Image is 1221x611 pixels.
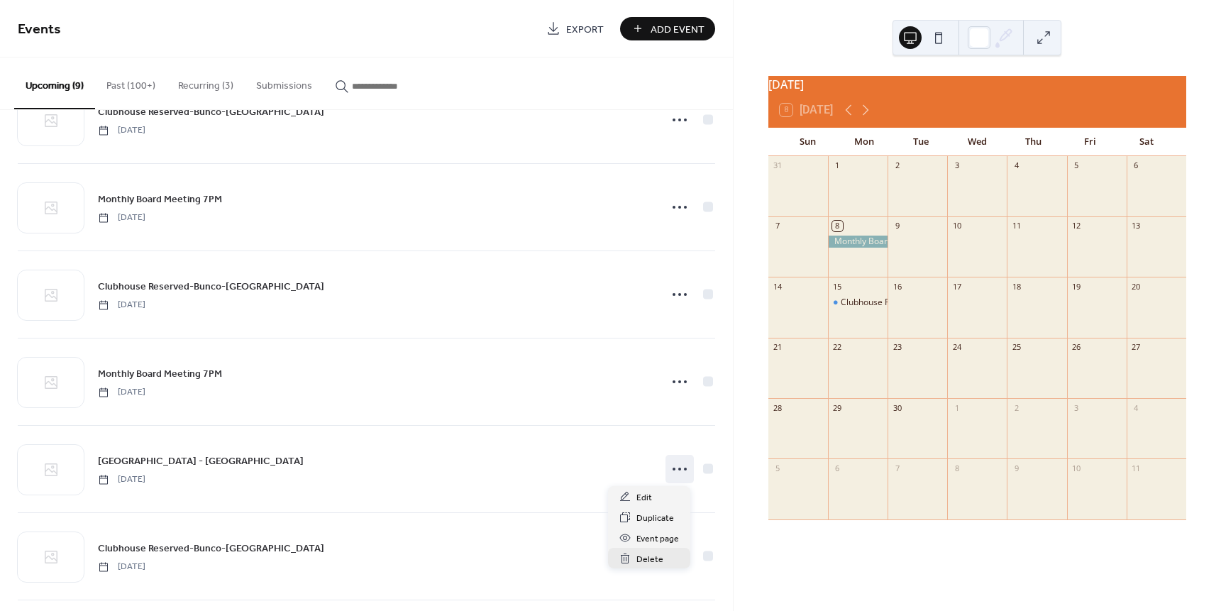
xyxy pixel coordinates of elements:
[1131,342,1142,353] div: 27
[773,463,783,473] div: 5
[98,124,145,137] span: [DATE]
[98,365,222,382] a: Monthly Board Meeting 7PM
[1071,281,1082,292] div: 19
[98,367,222,382] span: Monthly Board Meeting 7PM
[98,386,145,399] span: [DATE]
[1011,342,1022,353] div: 25
[1071,160,1082,171] div: 5
[1011,402,1022,413] div: 2
[892,221,902,231] div: 9
[951,281,962,292] div: 17
[1071,463,1082,473] div: 10
[98,540,324,556] a: Clubhouse Reserved-Bunco-[GEOGRAPHIC_DATA]
[893,128,949,156] div: Tue
[651,22,705,37] span: Add Event
[98,299,145,312] span: [DATE]
[14,57,95,109] button: Upcoming (9)
[951,221,962,231] div: 10
[98,541,324,556] span: Clubhouse Reserved-Bunco-[GEOGRAPHIC_DATA]
[949,128,1005,156] div: Wed
[1011,221,1022,231] div: 11
[780,128,836,156] div: Sun
[98,280,324,295] span: Clubhouse Reserved-Bunco-[GEOGRAPHIC_DATA]
[636,511,674,526] span: Duplicate
[98,192,222,207] span: Monthly Board Meeting 7PM
[951,402,962,413] div: 1
[1131,221,1142,231] div: 13
[832,221,843,231] div: 8
[828,297,888,309] div: Clubhouse Reserved-Bunco-Harrington
[951,160,962,171] div: 3
[98,454,304,469] span: [GEOGRAPHIC_DATA] - [GEOGRAPHIC_DATA]
[951,463,962,473] div: 8
[566,22,604,37] span: Export
[773,342,783,353] div: 21
[832,342,843,353] div: 22
[636,532,679,546] span: Event page
[1011,463,1022,473] div: 9
[773,402,783,413] div: 28
[1071,402,1082,413] div: 3
[95,57,167,108] button: Past (100+)
[1011,281,1022,292] div: 18
[245,57,324,108] button: Submissions
[892,281,902,292] div: 16
[1118,128,1175,156] div: Sat
[98,473,145,486] span: [DATE]
[832,402,843,413] div: 29
[773,160,783,171] div: 31
[892,402,902,413] div: 30
[536,17,614,40] a: Export
[773,281,783,292] div: 14
[1131,281,1142,292] div: 20
[636,490,652,505] span: Edit
[18,16,61,43] span: Events
[98,453,304,469] a: [GEOGRAPHIC_DATA] - [GEOGRAPHIC_DATA]
[98,191,222,207] a: Monthly Board Meeting 7PM
[1131,463,1142,473] div: 11
[1131,160,1142,171] div: 6
[832,463,843,473] div: 6
[773,221,783,231] div: 7
[951,342,962,353] div: 24
[892,160,902,171] div: 2
[1011,160,1022,171] div: 4
[98,278,324,295] a: Clubhouse Reserved-Bunco-[GEOGRAPHIC_DATA]
[1071,221,1082,231] div: 12
[98,104,324,120] a: Clubhouse Reserved-Bunco-[GEOGRAPHIC_DATA]
[892,342,902,353] div: 23
[828,236,888,248] div: Monthly Board Meeting 7PM
[167,57,245,108] button: Recurring (3)
[636,552,663,567] span: Delete
[98,105,324,120] span: Clubhouse Reserved-Bunco-[GEOGRAPHIC_DATA]
[1062,128,1119,156] div: Fri
[1005,128,1062,156] div: Thu
[768,76,1186,93] div: [DATE]
[1131,402,1142,413] div: 4
[836,128,893,156] div: Mon
[98,561,145,573] span: [DATE]
[841,297,1038,309] div: Clubhouse Reserved-Bunco-[GEOGRAPHIC_DATA]
[620,17,715,40] button: Add Event
[832,281,843,292] div: 15
[832,160,843,171] div: 1
[1071,342,1082,353] div: 26
[98,211,145,224] span: [DATE]
[892,463,902,473] div: 7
